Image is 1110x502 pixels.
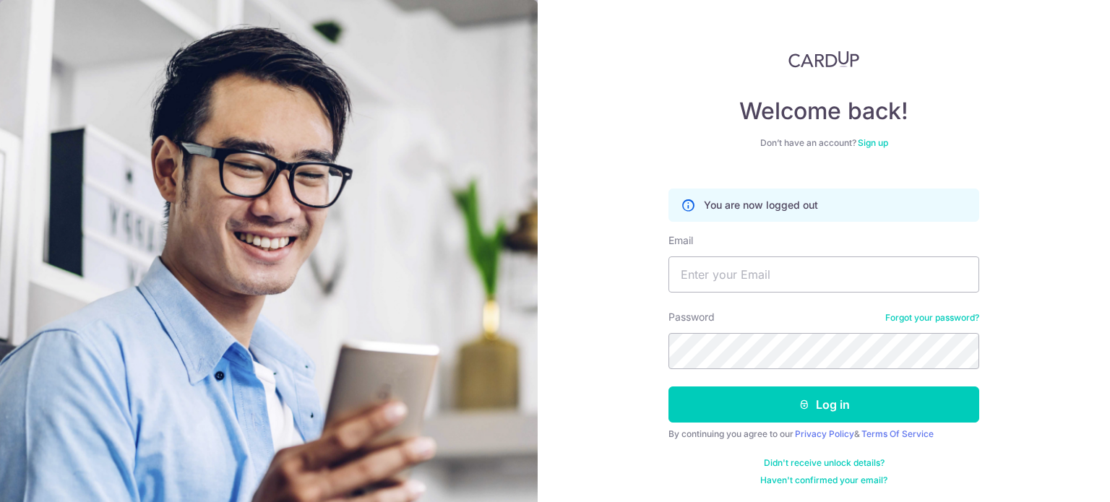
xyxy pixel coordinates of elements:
input: Enter your Email [668,256,979,293]
a: Forgot your password? [885,312,979,324]
div: Don’t have an account? [668,137,979,149]
label: Password [668,310,715,324]
p: You are now logged out [704,198,818,212]
a: Terms Of Service [861,428,934,439]
label: Email [668,233,693,248]
button: Log in [668,386,979,423]
a: Haven't confirmed your email? [760,475,887,486]
a: Sign up [858,137,888,148]
div: By continuing you agree to our & [668,428,979,440]
h4: Welcome back! [668,97,979,126]
a: Didn't receive unlock details? [764,457,885,469]
img: CardUp Logo [788,51,859,68]
a: Privacy Policy [795,428,854,439]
